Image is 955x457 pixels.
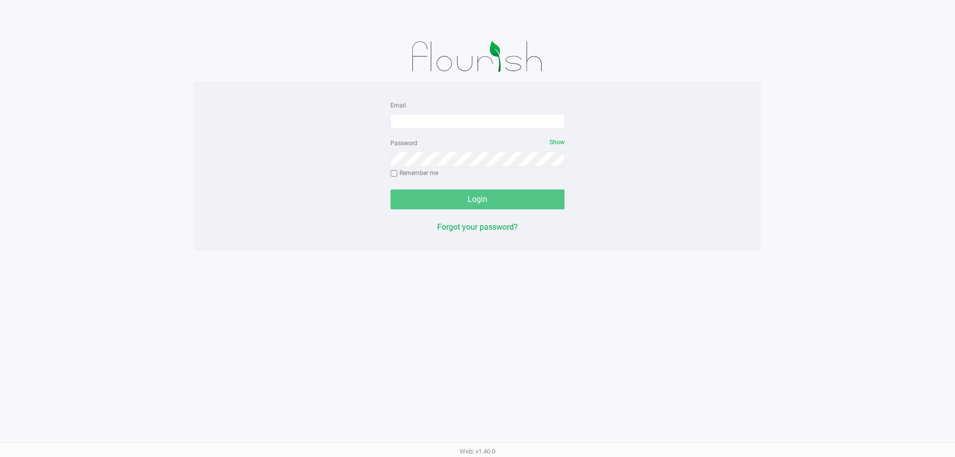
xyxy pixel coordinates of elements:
button: Forgot your password? [437,221,518,233]
label: Password [390,139,417,148]
input: Remember me [390,170,397,177]
label: Email [390,101,406,110]
label: Remember me [390,169,438,178]
span: Show [550,139,565,146]
span: Web: v1.40.0 [460,448,495,455]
